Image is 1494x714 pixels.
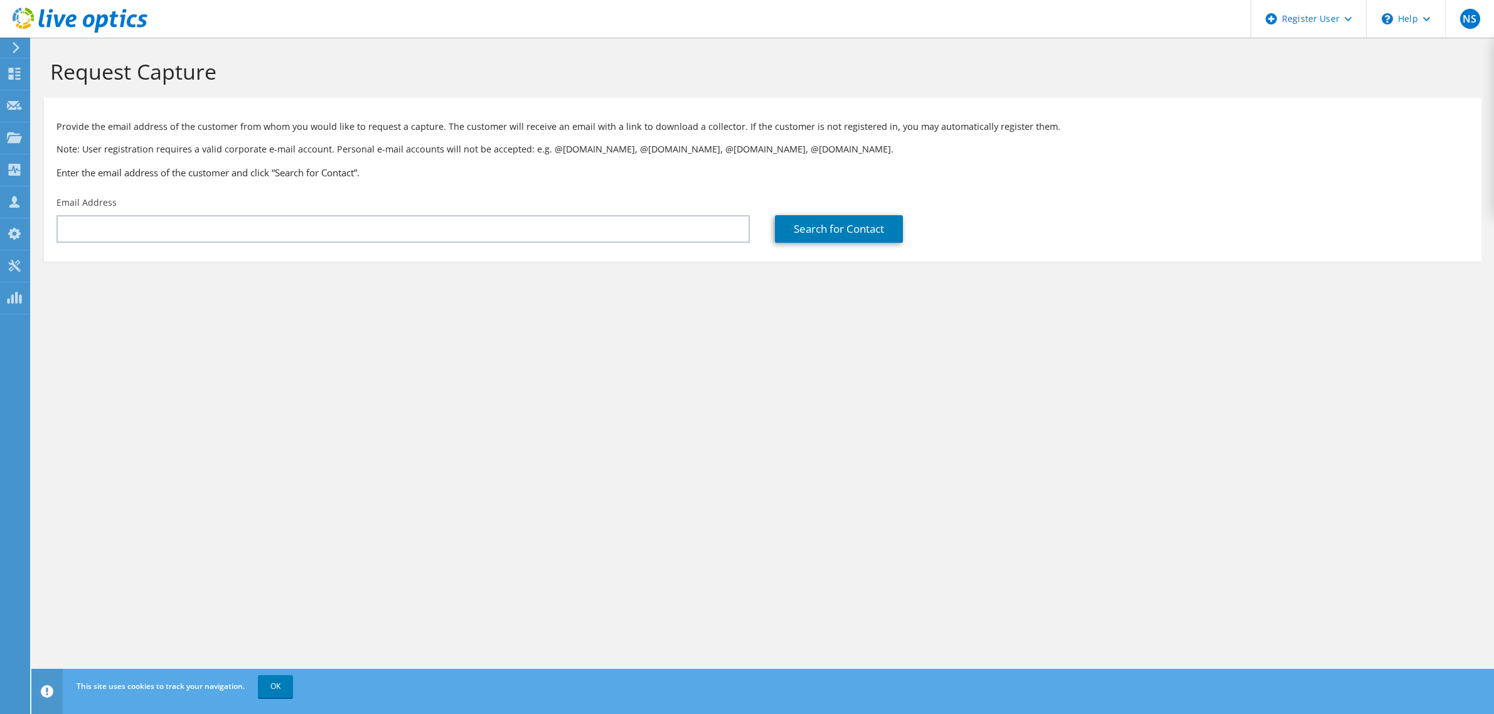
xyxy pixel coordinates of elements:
[1460,9,1480,29] span: NS
[775,215,903,243] a: Search for Contact
[56,166,1469,179] h3: Enter the email address of the customer and click “Search for Contact”.
[258,675,293,698] a: OK
[1382,13,1393,24] svg: \n
[56,120,1469,134] p: Provide the email address of the customer from whom you would like to request a capture. The cust...
[77,681,245,691] span: This site uses cookies to track your navigation.
[56,196,117,209] label: Email Address
[50,58,1469,85] h1: Request Capture
[56,142,1469,156] p: Note: User registration requires a valid corporate e-mail account. Personal e-mail accounts will ...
